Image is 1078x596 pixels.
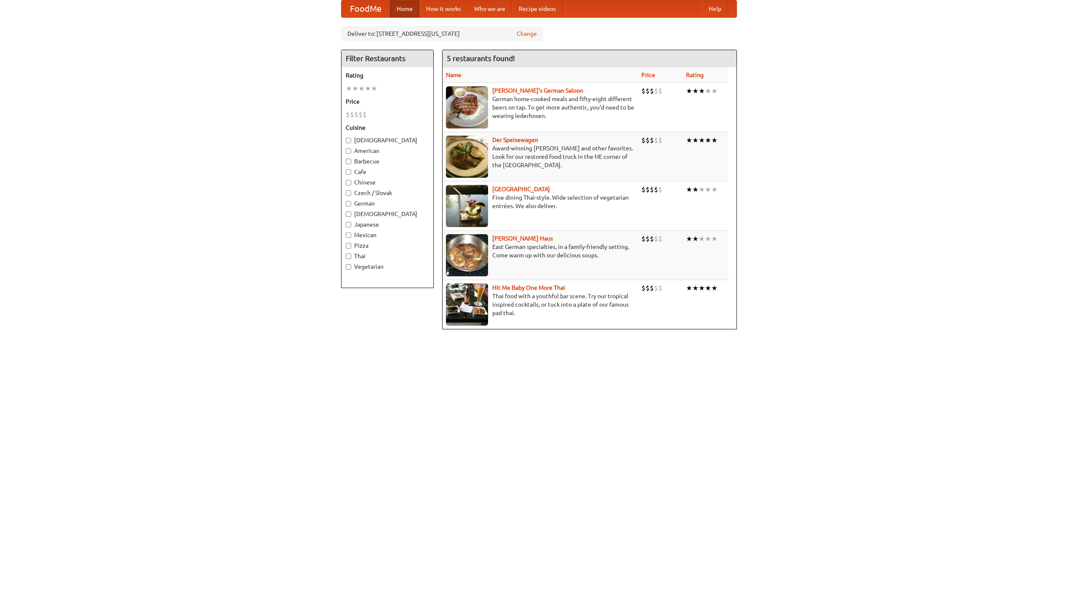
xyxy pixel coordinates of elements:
li: ★ [711,136,718,145]
li: ★ [692,136,699,145]
li: ★ [692,185,699,194]
input: American [346,148,351,154]
input: [DEMOGRAPHIC_DATA] [346,138,351,143]
img: babythai.jpg [446,283,488,326]
li: $ [646,234,650,243]
li: $ [650,86,654,96]
li: ★ [705,283,711,293]
a: Help [702,0,728,17]
a: FoodMe [342,0,390,17]
li: ★ [692,283,699,293]
li: ★ [346,84,352,93]
li: $ [654,86,658,96]
li: $ [646,283,650,293]
label: Czech / Slovak [346,189,429,197]
a: Change [517,29,537,38]
li: ★ [686,86,692,96]
a: Price [641,72,655,78]
input: Mexican [346,233,351,238]
a: Recipe videos [512,0,563,17]
li: ★ [705,234,711,243]
li: ★ [711,234,718,243]
li: ★ [711,283,718,293]
h5: Cuisine [346,123,429,132]
input: Japanese [346,222,351,227]
ng-pluralize: 5 restaurants found! [447,54,515,62]
li: $ [641,185,646,194]
li: $ [658,86,662,96]
li: ★ [352,84,358,93]
li: $ [646,86,650,96]
li: ★ [705,185,711,194]
p: Fine dining Thai-style. Wide selection of vegetarian entrées. We also deliver. [446,193,635,210]
li: $ [646,185,650,194]
li: $ [363,110,367,119]
a: How it works [419,0,467,17]
li: $ [346,110,350,119]
li: $ [658,234,662,243]
li: ★ [692,234,699,243]
input: Vegetarian [346,264,351,270]
input: [DEMOGRAPHIC_DATA] [346,211,351,217]
li: ★ [705,136,711,145]
label: [DEMOGRAPHIC_DATA] [346,136,429,144]
a: Who we are [467,0,512,17]
label: Vegetarian [346,262,429,271]
h5: Price [346,97,429,106]
li: $ [646,136,650,145]
label: German [346,199,429,208]
h4: Filter Restaurants [342,50,433,67]
li: ★ [686,283,692,293]
input: Thai [346,254,351,259]
p: German home-cooked meals and fifty-eight different beers on tap. To get more authentic, you'd nee... [446,95,635,120]
img: speisewagen.jpg [446,136,488,178]
li: ★ [365,84,371,93]
p: Award-winning [PERSON_NAME] and other favorites. Look for our restored food truck in the NE corne... [446,144,635,169]
p: Thai food with a youthful bar scene. Try our tropical inspired cocktails, or tuck into a plate of... [446,292,635,317]
li: ★ [699,136,705,145]
li: ★ [699,185,705,194]
label: Barbecue [346,157,429,166]
label: American [346,147,429,155]
a: [PERSON_NAME] Haus [492,235,553,242]
li: ★ [699,283,705,293]
label: Cafe [346,168,429,176]
img: esthers.jpg [446,86,488,128]
li: ★ [711,185,718,194]
li: $ [650,283,654,293]
img: kohlhaus.jpg [446,234,488,276]
li: ★ [686,234,692,243]
label: Chinese [346,178,429,187]
li: $ [358,110,363,119]
a: [PERSON_NAME]'s German Saloon [492,87,583,94]
label: Japanese [346,220,429,229]
li: $ [641,283,646,293]
li: $ [654,234,658,243]
a: Home [390,0,419,17]
label: Pizza [346,241,429,250]
label: Mexican [346,231,429,239]
li: ★ [358,84,365,93]
div: Deliver to: [STREET_ADDRESS][US_STATE] [341,26,543,41]
p: East German specialties, in a family-friendly setting. Come warm up with our delicious soups. [446,243,635,259]
li: $ [641,234,646,243]
a: Der Speisewagen [492,136,538,143]
li: $ [650,136,654,145]
label: [DEMOGRAPHIC_DATA] [346,210,429,218]
a: [GEOGRAPHIC_DATA] [492,186,550,192]
li: ★ [686,136,692,145]
li: $ [654,136,658,145]
label: Thai [346,252,429,260]
li: ★ [699,86,705,96]
a: Name [446,72,462,78]
li: $ [350,110,354,119]
li: $ [641,136,646,145]
li: $ [650,185,654,194]
a: Hit Me Baby One More Thai [492,284,565,291]
input: Chinese [346,180,351,185]
li: ★ [711,86,718,96]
